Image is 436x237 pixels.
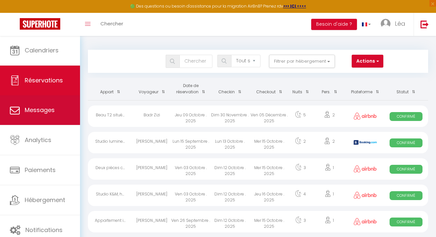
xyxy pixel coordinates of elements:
th: Sort by people [313,78,346,100]
img: ... [381,19,391,29]
th: Sort by status [384,78,428,100]
span: Paiements [25,166,56,174]
span: Analytics [25,136,51,144]
button: Actions [352,55,383,68]
span: Messages [25,106,55,114]
span: Notifications [25,226,63,234]
img: Super Booking [20,18,60,30]
button: Filtrer par hébergement [269,55,335,68]
img: logout [421,20,429,28]
button: Besoin d'aide ? [311,19,357,30]
th: Sort by nights [289,78,313,100]
input: Chercher [179,55,212,68]
a: >>> ICI <<<< [283,3,306,9]
th: Sort by checkin [210,78,250,100]
span: Chercher [100,20,123,27]
span: Hébergement [25,196,65,204]
a: Chercher [95,13,128,36]
th: Sort by booking date [171,78,210,100]
span: Léa [395,19,405,28]
th: Sort by guest [132,78,171,100]
th: Sort by channel [346,78,384,100]
th: Sort by checkout [250,78,289,100]
a: ... Léa [376,13,414,36]
span: Calendriers [25,46,59,54]
span: Réservations [25,76,63,84]
th: Sort by rentals [88,78,132,100]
